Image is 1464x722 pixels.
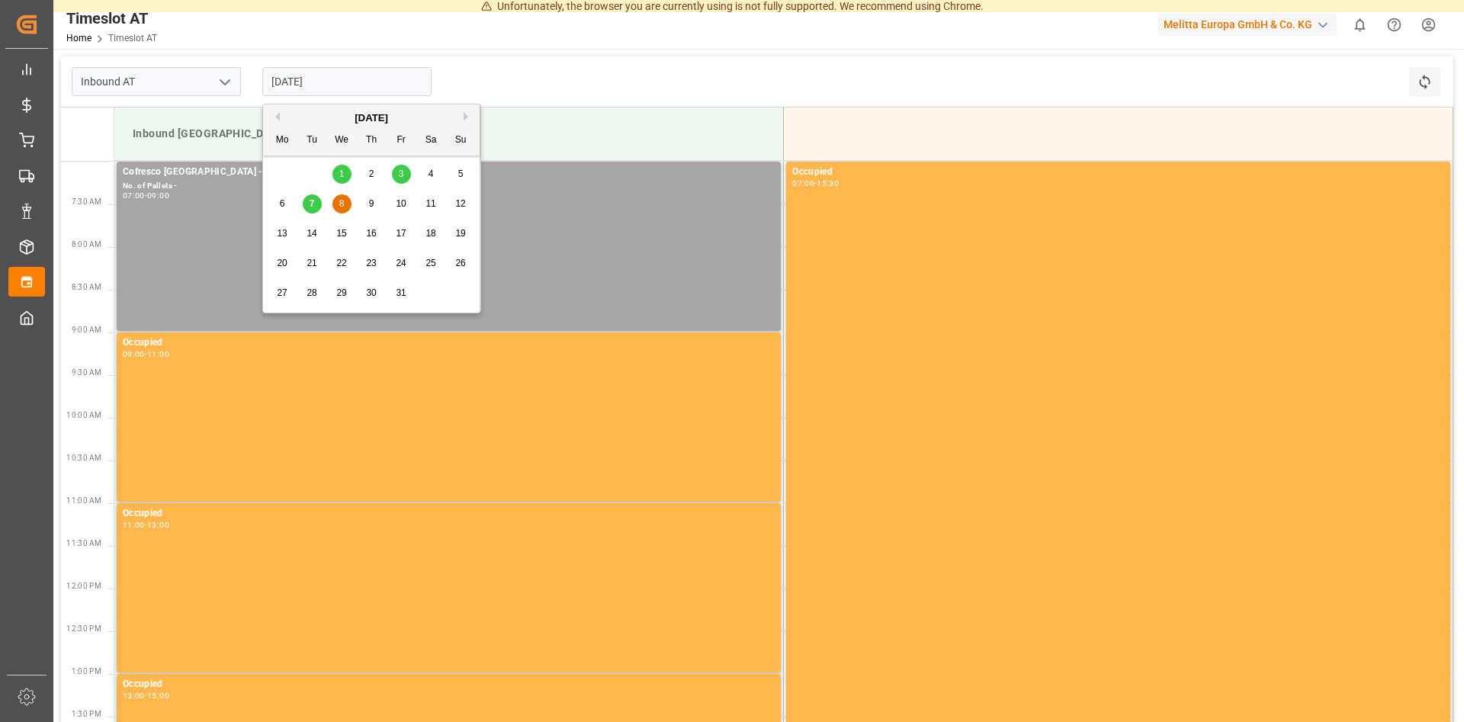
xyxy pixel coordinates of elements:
[392,224,411,243] div: Choose Friday, October 17th, 2025
[362,165,381,184] div: Choose Thursday, October 2nd, 2025
[336,287,346,298] span: 29
[332,194,352,213] div: Choose Wednesday, October 8th, 2025
[72,283,101,291] span: 8:30 AM
[303,224,322,243] div: Choose Tuesday, October 14th, 2025
[123,506,775,521] div: Occupied
[369,168,374,179] span: 2
[425,198,435,209] span: 11
[66,411,101,419] span: 10:00 AM
[145,351,147,358] div: -
[66,454,101,462] span: 10:30 AM
[307,258,316,268] span: 21
[277,287,287,298] span: 27
[307,287,316,298] span: 28
[273,254,292,273] div: Choose Monday, October 20th, 2025
[332,284,352,303] div: Choose Wednesday, October 29th, 2025
[455,258,465,268] span: 26
[332,131,352,150] div: We
[339,198,345,209] span: 8
[392,284,411,303] div: Choose Friday, October 31st, 2025
[263,111,480,126] div: [DATE]
[362,224,381,243] div: Choose Thursday, October 16th, 2025
[1343,8,1377,42] button: show 0 new notifications
[362,254,381,273] div: Choose Thursday, October 23rd, 2025
[72,368,101,377] span: 9:30 AM
[277,228,287,239] span: 13
[72,67,241,96] input: Type to search/select
[127,120,771,148] div: Inbound [GEOGRAPHIC_DATA]
[303,284,322,303] div: Choose Tuesday, October 28th, 2025
[332,254,352,273] div: Choose Wednesday, October 22nd, 2025
[303,131,322,150] div: Tu
[425,258,435,268] span: 25
[814,180,817,187] div: -
[455,198,465,209] span: 12
[145,521,147,528] div: -
[72,667,101,675] span: 1:00 PM
[392,131,411,150] div: Fr
[369,198,374,209] span: 9
[123,180,775,193] div: No. of Pallets -
[66,7,157,30] div: Timeslot AT
[273,224,292,243] div: Choose Monday, October 13th, 2025
[399,168,404,179] span: 3
[392,165,411,184] div: Choose Friday, October 3rd, 2025
[362,131,381,150] div: Th
[123,335,775,351] div: Occupied
[72,710,101,718] span: 1:30 PM
[123,692,145,699] div: 13:00
[336,228,346,239] span: 15
[123,165,775,180] div: Cofresco [GEOGRAPHIC_DATA] - Cofresco PL - 490039
[147,192,169,199] div: 09:00
[1377,8,1411,42] button: Help Center
[451,165,470,184] div: Choose Sunday, October 5th, 2025
[145,692,147,699] div: -
[429,168,434,179] span: 4
[273,194,292,213] div: Choose Monday, October 6th, 2025
[147,521,169,528] div: 13:00
[273,284,292,303] div: Choose Monday, October 27th, 2025
[451,194,470,213] div: Choose Sunday, October 12th, 2025
[123,351,145,358] div: 09:00
[66,496,101,505] span: 11:00 AM
[422,224,441,243] div: Choose Saturday, October 18th, 2025
[66,539,101,547] span: 11:30 AM
[366,258,376,268] span: 23
[307,228,316,239] span: 14
[362,194,381,213] div: Choose Thursday, October 9th, 2025
[339,168,345,179] span: 1
[66,624,101,633] span: 12:30 PM
[451,224,470,243] div: Choose Sunday, October 19th, 2025
[271,112,280,121] button: Previous Month
[280,198,285,209] span: 6
[792,180,814,187] div: 07:00
[72,197,101,206] span: 7:30 AM
[455,228,465,239] span: 19
[817,180,839,187] div: 15:30
[310,198,315,209] span: 7
[392,194,411,213] div: Choose Friday, October 10th, 2025
[422,131,441,150] div: Sa
[458,168,464,179] span: 5
[396,228,406,239] span: 17
[362,284,381,303] div: Choose Thursday, October 30th, 2025
[262,67,432,96] input: DD.MM.YYYY
[72,326,101,334] span: 9:00 AM
[145,192,147,199] div: -
[366,228,376,239] span: 16
[66,582,101,590] span: 12:00 PM
[1157,10,1343,39] button: Melitta Europa GmbH & Co. KG
[273,131,292,150] div: Mo
[303,194,322,213] div: Choose Tuesday, October 7th, 2025
[1157,14,1337,36] div: Melitta Europa GmbH & Co. KG
[123,192,145,199] div: 07:00
[268,159,476,308] div: month 2025-10
[422,165,441,184] div: Choose Saturday, October 4th, 2025
[366,287,376,298] span: 30
[72,240,101,249] span: 8:00 AM
[66,33,91,43] a: Home
[336,258,346,268] span: 22
[213,70,236,94] button: open menu
[396,198,406,209] span: 10
[392,254,411,273] div: Choose Friday, October 24th, 2025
